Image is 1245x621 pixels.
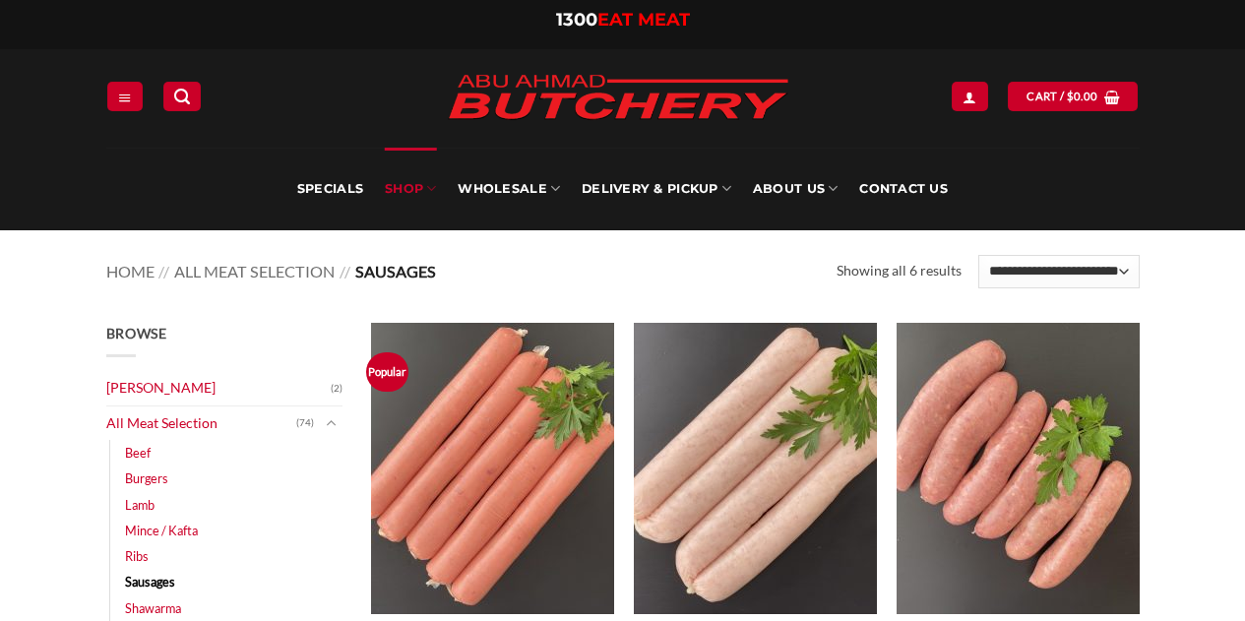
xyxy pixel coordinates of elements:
[297,148,363,230] a: Specials
[340,262,350,280] span: //
[125,466,168,491] a: Burgers
[1067,90,1098,102] bdi: 0.00
[753,148,838,230] a: About Us
[125,595,181,621] a: Shawarma
[597,9,690,31] span: EAT MEAT
[978,255,1139,288] select: Shop order
[458,148,560,230] a: Wholesale
[106,262,155,280] a: Home
[125,440,151,466] a: Beef
[158,262,169,280] span: //
[106,406,296,441] a: All Meat Selection
[385,148,436,230] a: SHOP
[319,412,342,434] button: Toggle
[859,148,948,230] a: Contact Us
[556,9,690,31] a: 1300EAT MEAT
[897,323,1140,614] img: Lebanese Garlic and Vinegar Sausages
[106,325,167,342] span: Browse
[331,374,342,404] span: (2)
[163,82,201,110] a: Search
[952,82,987,110] a: Login
[371,323,614,614] img: Beef Sausages
[431,61,805,136] img: Abu Ahmad Butchery
[296,408,314,438] span: (74)
[556,9,597,31] span: 1300
[582,148,731,230] a: Delivery & Pickup
[107,82,143,110] a: Menu
[125,569,175,594] a: Sausages
[1008,82,1138,110] a: View cart
[837,260,962,282] p: Showing all 6 results
[106,371,331,405] a: [PERSON_NAME]
[125,492,155,518] a: Lamb
[1027,88,1097,105] span: Cart /
[634,323,877,614] img: Chicken-Sausages
[125,518,198,543] a: Mince / Kafta
[174,262,335,280] a: All Meat Selection
[125,543,149,569] a: Ribs
[1067,88,1074,105] span: $
[355,262,436,280] span: Sausages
